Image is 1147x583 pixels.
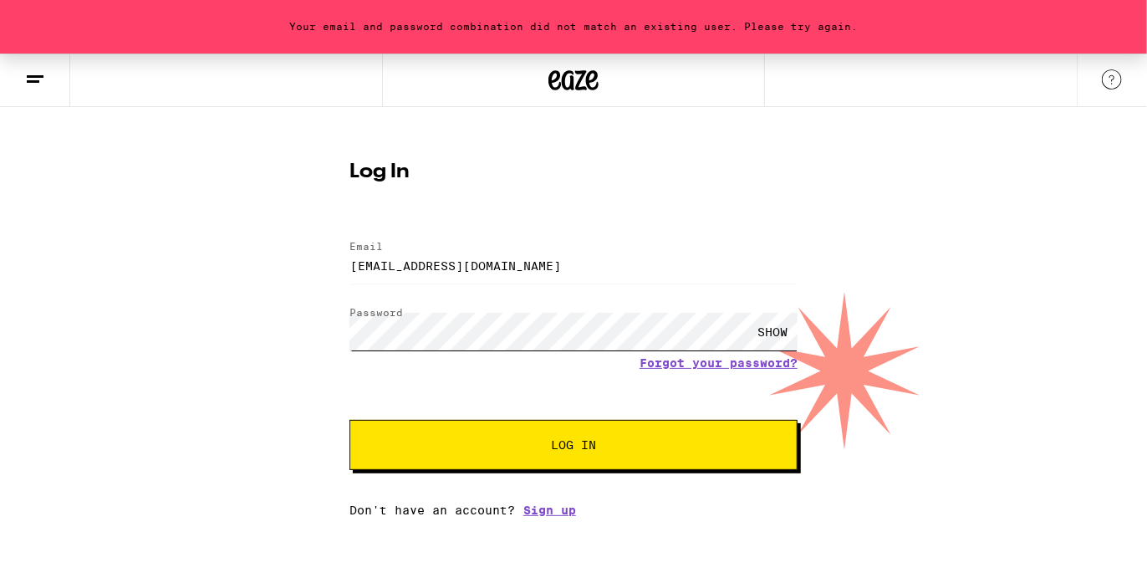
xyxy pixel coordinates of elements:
span: Log In [551,439,596,451]
a: Sign up [523,504,576,517]
label: Email [349,241,383,252]
button: Log In [349,420,798,470]
a: Forgot your password? [640,356,798,370]
div: Don't have an account? [349,504,798,517]
span: Hi. Need any help? [10,12,120,25]
label: Password [349,307,403,318]
input: Email [349,247,798,284]
div: SHOW [747,313,798,350]
h1: Log In [349,162,798,182]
